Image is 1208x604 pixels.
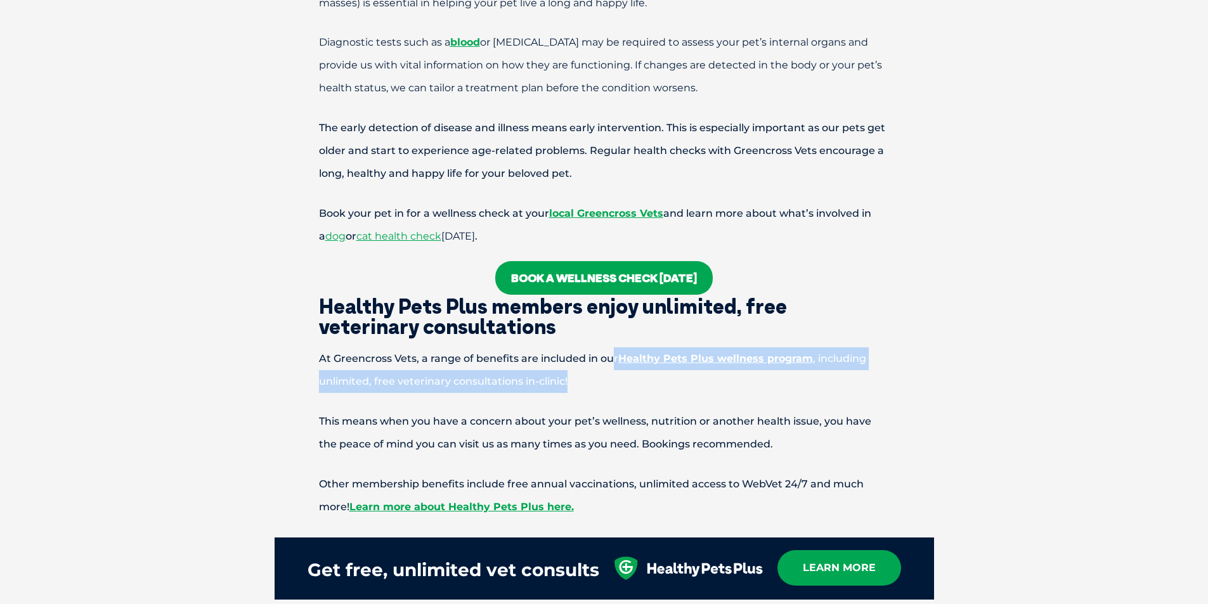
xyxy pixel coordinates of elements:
p: Book your pet in for a wellness check at your and learn more about what’s involved in a or . [275,202,934,248]
a: cat health check [356,230,441,242]
p: Other membership benefits include free annual vaccinations, unlimited access to WebVet 24/7 and m... [275,473,934,518]
a: dog [325,230,346,242]
img: healthy-pets-plus.svg [612,556,763,580]
p: This means when you have a concern about your pet’s wellness, nutrition or another health issue, ... [275,410,934,456]
a: Learn more about Healthy Pets Plus here. [349,501,574,513]
a: learn more [777,550,901,586]
div: Get free, unlimited vet consults [308,550,599,590]
p: The early detection of disease and illness means early intervention. This is especially important... [275,117,934,185]
h2: Healthy Pets Plus members enjoy unlimited, free veterinary consultations [275,296,934,337]
a: Healthy Pets Plus wellness program [618,352,813,364]
span: [DATE] [441,230,475,242]
a: blood [450,36,480,48]
span: Diagnostic tests such as a or [MEDICAL_DATA] may be required to assess your pet’s internal organs... [319,36,882,94]
p: At Greencross Vets, a range of benefits are included in our , including unlimited, free veterinar... [275,347,934,393]
a: Book a wellness check [DATE] [495,261,713,295]
a: local Greencross Vets [549,207,663,219]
